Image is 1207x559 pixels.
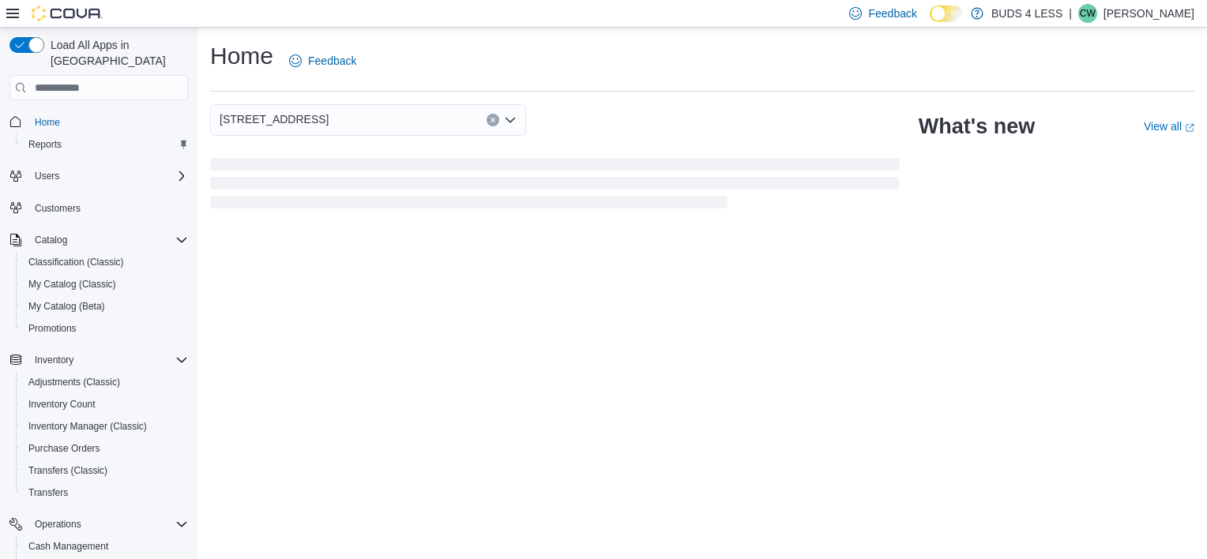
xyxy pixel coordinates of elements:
button: Purchase Orders [16,437,194,460]
button: Customers [3,197,194,219]
span: Promotions [28,322,77,335]
img: Cova [32,6,103,21]
span: Inventory Manager (Classic) [28,420,147,433]
span: Adjustments (Classic) [22,373,188,392]
svg: External link [1185,123,1194,133]
span: Transfers (Classic) [22,461,188,480]
span: My Catalog (Beta) [22,297,188,316]
a: Inventory Manager (Classic) [22,417,153,436]
span: Inventory [28,351,188,370]
span: Inventory [35,354,73,366]
div: Cody Woods [1078,4,1097,23]
button: Inventory [3,349,194,371]
button: Users [28,167,66,186]
span: Inventory Count [28,398,96,411]
button: Transfers [16,482,194,504]
a: Adjustments (Classic) [22,373,126,392]
span: Transfers [28,486,68,499]
p: [PERSON_NAME] [1104,4,1194,23]
span: Feedback [868,6,916,21]
span: Home [28,111,188,131]
button: Reports [16,133,194,156]
span: My Catalog (Beta) [28,300,105,313]
span: Inventory Count [22,395,188,414]
a: My Catalog (Classic) [22,275,122,294]
input: Dark Mode [930,6,963,22]
span: Promotions [22,319,188,338]
span: Inventory Manager (Classic) [22,417,188,436]
a: Inventory Count [22,395,102,414]
span: Operations [28,515,188,534]
a: My Catalog (Beta) [22,297,111,316]
a: Purchase Orders [22,439,107,458]
span: Classification (Classic) [28,256,124,268]
button: Catalog [3,229,194,251]
span: Reports [28,138,62,151]
span: Feedback [308,53,356,69]
span: Classification (Classic) [22,253,188,272]
span: Home [35,116,60,129]
span: Load All Apps in [GEOGRAPHIC_DATA] [44,37,188,69]
span: Adjustments (Classic) [28,376,120,388]
span: My Catalog (Classic) [28,278,116,291]
button: Adjustments (Classic) [16,371,194,393]
span: Customers [28,198,188,218]
span: Customers [35,202,81,215]
a: Cash Management [22,537,115,556]
a: Transfers [22,483,74,502]
button: Cash Management [16,535,194,557]
span: Operations [35,518,81,531]
button: Transfers (Classic) [16,460,194,482]
span: Users [28,167,188,186]
a: Reports [22,135,68,154]
button: Users [3,165,194,187]
button: Catalog [28,231,73,249]
span: Cash Management [22,537,188,556]
span: Catalog [28,231,188,249]
a: Promotions [22,319,83,338]
h1: Home [210,40,273,72]
span: [STREET_ADDRESS] [220,110,329,129]
button: Open list of options [504,114,517,126]
span: Reports [22,135,188,154]
span: Users [35,170,59,182]
span: Transfers (Classic) [28,464,107,477]
button: Operations [28,515,88,534]
button: Promotions [16,317,194,340]
button: Inventory [28,351,80,370]
a: Classification (Classic) [22,253,130,272]
span: Purchase Orders [28,442,100,455]
a: Customers [28,199,87,218]
a: Feedback [283,45,363,77]
button: My Catalog (Classic) [16,273,194,295]
span: Purchase Orders [22,439,188,458]
span: Transfers [22,483,188,502]
p: | [1069,4,1072,23]
button: My Catalog (Beta) [16,295,194,317]
span: Cash Management [28,540,108,553]
a: Home [28,113,66,132]
span: My Catalog (Classic) [22,275,188,294]
button: Inventory Manager (Classic) [16,415,194,437]
span: Catalog [35,234,67,246]
button: Home [3,110,194,133]
button: Inventory Count [16,393,194,415]
a: View allExternal link [1144,120,1194,133]
p: BUDS 4 LESS [991,4,1062,23]
button: Clear input [487,114,499,126]
h2: What's new [919,114,1035,139]
span: Loading [210,161,900,212]
button: Classification (Classic) [16,251,194,273]
button: Operations [3,513,194,535]
span: CW [1080,4,1096,23]
a: Transfers (Classic) [22,461,114,480]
